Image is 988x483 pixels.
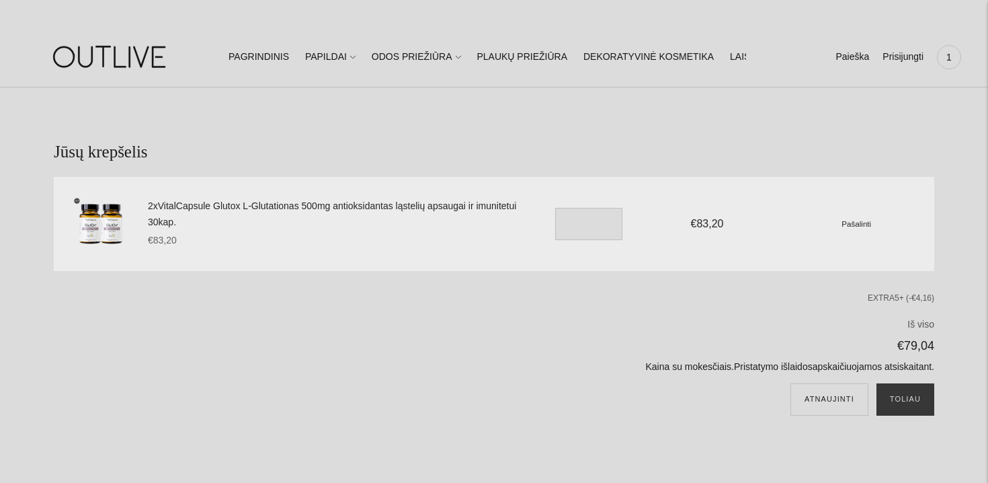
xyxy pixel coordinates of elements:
button: Atnaujinti [790,383,868,416]
span: 1 [940,48,958,67]
div: €83,20 [643,215,772,233]
p: Iš viso [362,317,935,333]
h1: Jūsų krepšelis [54,141,934,163]
button: Toliau [876,383,934,416]
a: 1 [937,42,961,72]
li: extra5+ (-€4,16) [362,293,935,304]
a: Paieška [835,42,869,72]
a: LAISVALAIKIUI [730,42,803,72]
a: 2xVitalCapsule Glutox L-Glutationas 500mg antioksidantas ląstelių apsaugai ir imunitetui 30kap. [148,198,521,231]
a: Prisijungti [882,42,923,72]
p: €79,04 [362,336,935,357]
a: PAGRINDINIS [229,42,289,72]
a: DEKORATYVINĖ KOSMETIKA [583,42,714,72]
input: Translation missing: en.cart.general.item_quantity [555,208,622,240]
a: ODOS PRIEŽIŪRA [372,42,461,72]
a: PLAUKŲ PRIEŽIŪRA [477,42,567,72]
img: 2xVitalCapsule Glutox L-Glutationas 500mg antioksidantas ląstelių apsaugai ir imunitetui 30kap. [67,190,134,258]
div: €83,20 [148,233,521,249]
small: Pašalinti [841,219,871,228]
p: Kaina su mokesčiais. apskaičiuojamos atsiskaitant. [362,359,935,375]
a: Pašalinti [841,218,871,229]
a: Pristatymo išlaidos [734,361,813,372]
img: OUTLIVE [27,34,195,80]
a: PAPILDAI [305,42,356,72]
